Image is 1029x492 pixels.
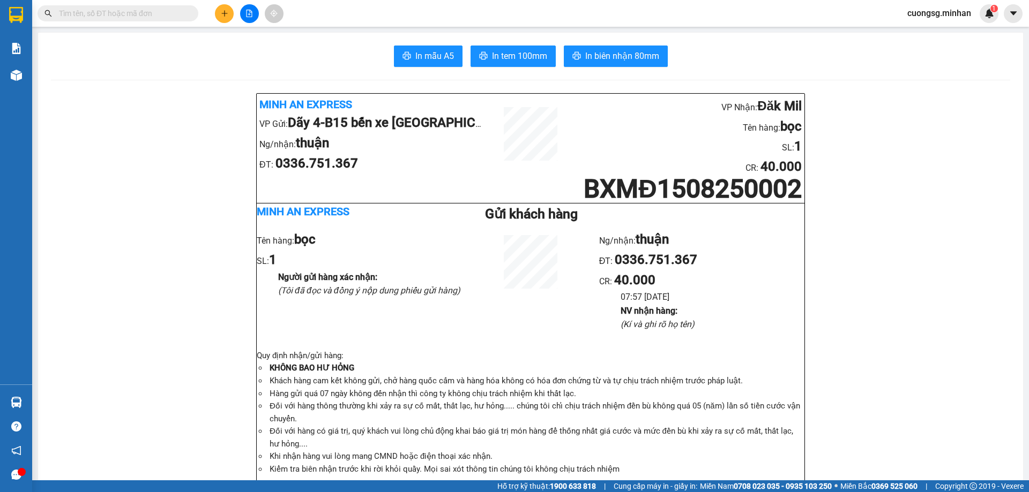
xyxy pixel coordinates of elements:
[621,290,804,304] li: 07:57 [DATE]
[840,480,918,492] span: Miền Bắc
[44,10,52,17] span: search
[621,319,695,329] i: (Kí và ghi rõ họ tên)
[485,206,578,222] b: Gửi khách hàng
[599,230,804,331] ul: CR :
[269,252,277,267] b: 1
[296,135,329,150] b: thuận
[871,482,918,490] strong: 0369 525 060
[734,482,832,490] strong: 0708 023 035 - 0935 103 250
[402,51,411,62] span: printer
[270,10,278,17] span: aim
[985,9,994,18] img: icon-new-feature
[614,480,697,492] span: Cung cấp máy in - giấy in:
[11,43,22,54] img: solution-icon
[757,99,802,113] b: Đăk Mil
[834,484,838,488] span: ⚪️
[257,230,462,250] li: Tên hàng:
[257,350,804,476] div: Quy định nhận/gửi hàng :
[576,137,802,157] li: SL:
[497,480,596,492] span: Hỗ trợ kỹ thuật:
[479,51,488,62] span: printer
[492,49,547,63] span: In tem 100mm
[11,470,21,480] span: message
[267,375,804,388] li: Khách hàng cam kết không gửi, chở hàng quốc cấm và hàng hóa không có hóa đơn chứng từ và tự chịu ...
[9,7,23,23] img: logo-vxr
[294,232,316,247] b: bọc
[780,119,802,134] b: bọc
[267,388,804,400] li: Hàng gửi quá 07 ngày không đến nhận thì công ty không chịu trách nhiệm khi thất lạc.
[278,285,460,296] i: (Tôi đã đọc và đồng ý nộp dung phiếu gửi hàng)
[585,49,659,63] span: In biên nhận 80mm
[700,480,832,492] span: Miền Nam
[257,250,462,270] li: SL:
[394,46,463,67] button: printerIn mẫu A5
[899,6,980,20] span: cuongsg.minhan
[576,157,802,177] li: CR :
[572,51,581,62] span: printer
[794,139,802,154] b: 1
[275,156,358,171] b: 0336.751.367
[259,154,486,174] li: ĐT:
[215,4,234,23] button: plus
[576,177,802,200] h1: BXMĐ1508250002
[11,397,22,408] img: warehouse-icon
[265,4,284,23] button: aim
[564,46,668,67] button: printerIn biên nhận 80mm
[267,425,804,450] li: Đối với hàng có giá trị, quý khách vui lòng chủ động khai báo giá trị món hàng để thống nhất giá ...
[926,480,927,492] span: |
[599,230,804,250] li: Ng/nhận:
[11,70,22,81] img: warehouse-icon
[259,133,486,154] li: Ng/nhận:
[1009,9,1018,18] span: caret-down
[415,49,454,63] span: In mẫu A5
[278,272,377,282] b: Người gửi hàng xác nhận :
[614,273,655,287] b: 40.000
[11,421,21,432] span: question-circle
[259,113,486,133] li: VP Gửi:
[599,250,804,270] li: ĐT:
[615,252,697,267] b: 0336.751.367
[604,480,606,492] span: |
[267,400,804,425] li: Đối với hàng thông thường khi xảy ra sự cố mất, thất lạc, hư hỏng..... chúng tôi chỉ chịu trách n...
[621,306,677,316] b: NV nhận hàng :
[11,445,21,456] span: notification
[576,117,802,137] li: Tên hàng:
[636,232,669,247] b: thuận
[990,5,998,12] sup: 1
[245,10,253,17] span: file-add
[259,98,352,111] b: Minh An Express
[760,159,802,174] b: 40.000
[240,4,259,23] button: file-add
[221,10,228,17] span: plus
[471,46,556,67] button: printerIn tem 100mm
[270,363,354,373] strong: KHÔNG BAO HƯ HỎNG
[59,7,185,19] input: Tìm tên, số ĐT hoặc mã đơn
[288,115,518,130] b: Dãy 4-B15 bến xe [GEOGRAPHIC_DATA]
[1004,4,1023,23] button: caret-down
[257,205,349,218] b: Minh An Express
[267,450,804,463] li: Khi nhận hàng vui lòng mang CMND hoặc điện thoại xác nhận.
[576,96,802,117] li: VP Nhận:
[970,482,977,490] span: copyright
[550,482,596,490] strong: 1900 633 818
[267,463,804,476] li: Kiểm tra biên nhận trước khi rời khỏi quầy. Mọi sai xót thông tin chúng tôi không chịu trách nhiệm
[992,5,996,12] span: 1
